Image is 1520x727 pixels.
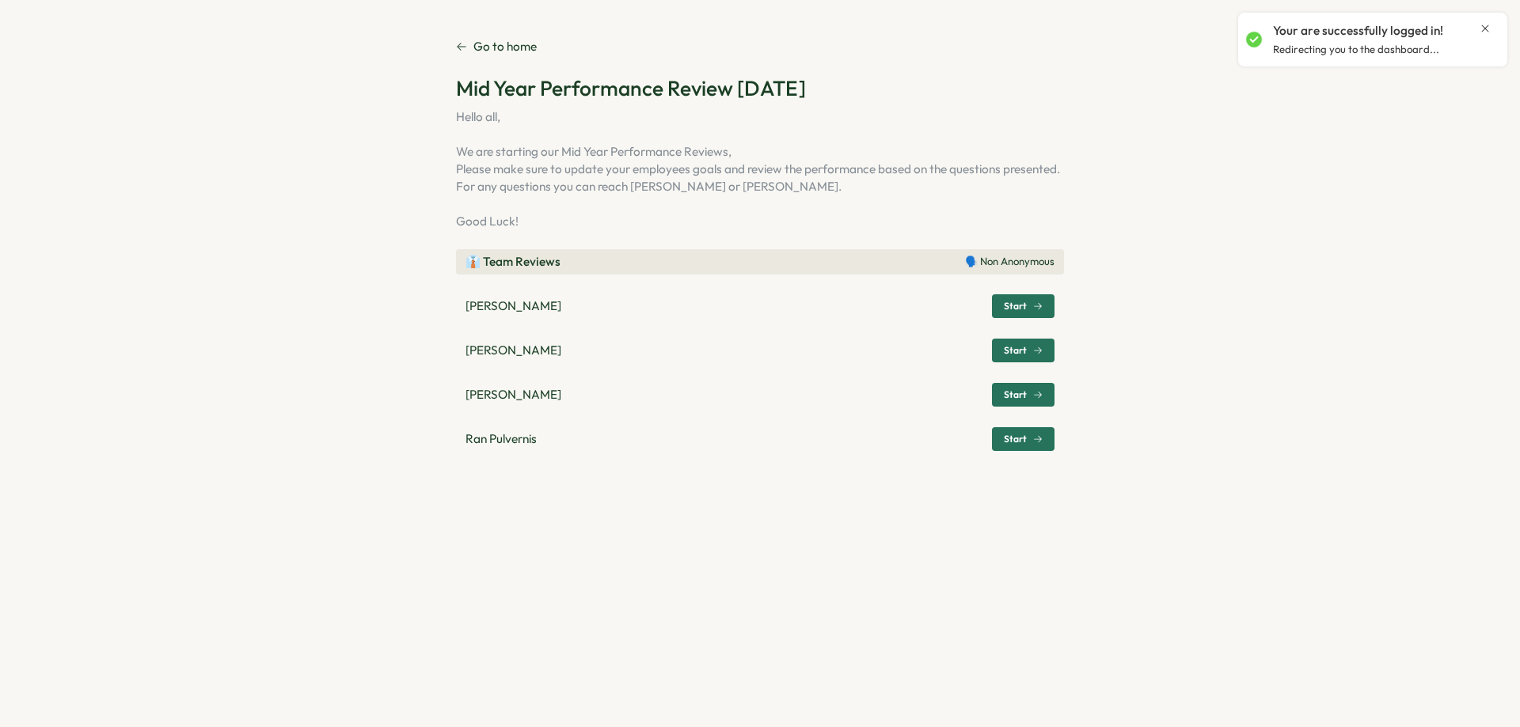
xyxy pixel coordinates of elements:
[456,108,1064,230] p: Hello all, We are starting our Mid Year Performance Reviews, Please make sure to update your empl...
[1004,434,1027,444] span: Start
[465,386,561,403] p: [PERSON_NAME]
[473,38,537,55] p: Go to home
[1273,43,1439,57] p: Redirecting you to the dashboard...
[465,297,561,315] p: [PERSON_NAME]
[1479,22,1491,35] button: Close notification
[1273,22,1443,40] p: Your are successfully logged in!
[465,430,537,448] p: Ran Pulvernis
[1004,346,1027,355] span: Start
[456,74,1064,102] h2: Mid Year Performance Review [DATE]
[465,342,561,359] p: [PERSON_NAME]
[992,339,1054,362] button: Start
[992,383,1054,407] button: Start
[1004,301,1027,311] span: Start
[992,294,1054,318] button: Start
[465,253,560,271] p: 👔 Team Reviews
[992,427,1054,451] button: Start
[456,38,537,55] a: Go to home
[1004,390,1027,399] span: Start
[965,255,1054,269] p: 🗣️ Non Anonymous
